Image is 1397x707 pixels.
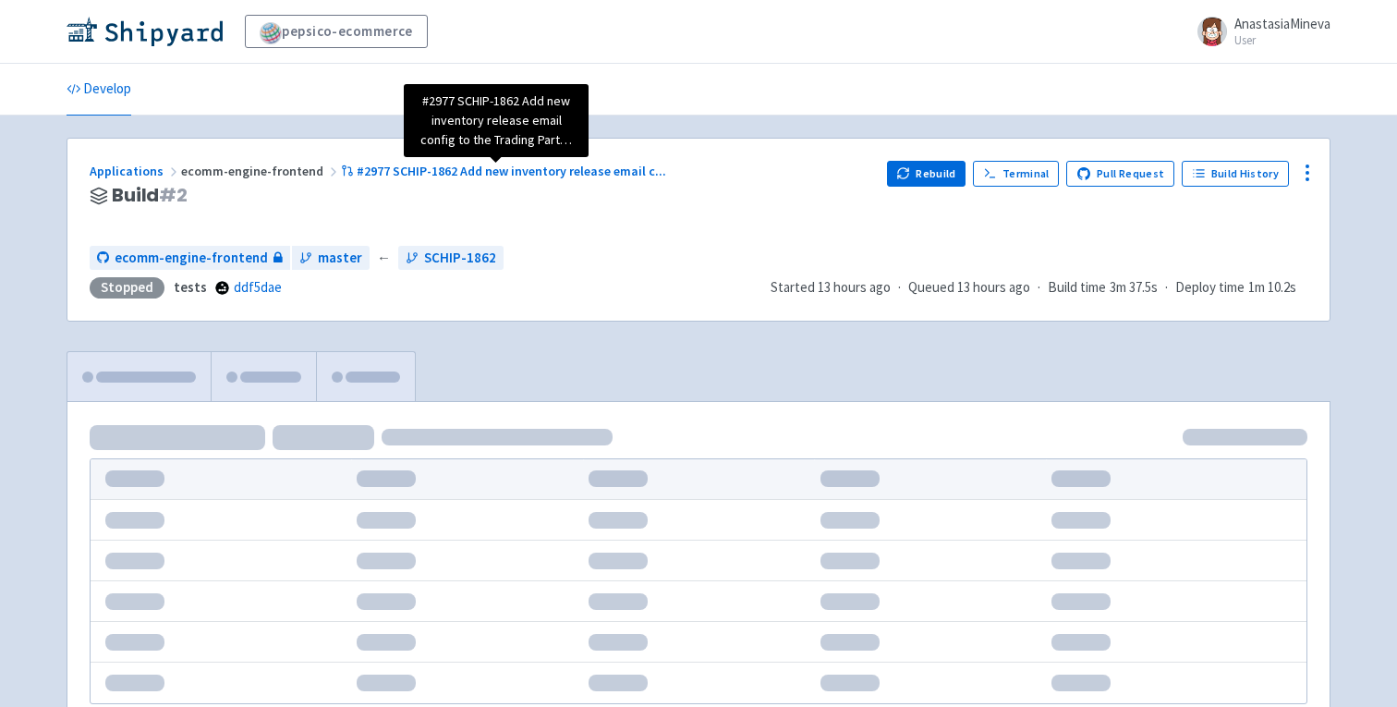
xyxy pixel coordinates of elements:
img: Shipyard logo [67,17,223,46]
time: 13 hours ago [957,278,1030,296]
a: pepsico-ecommerce [245,15,428,48]
span: AnastasiaMineva [1234,15,1330,32]
div: Stopped [90,277,164,299]
span: Build [112,185,188,206]
strong: tests [174,278,207,296]
a: #2977 SCHIP-1862 Add new inventory release email c... [341,163,669,179]
span: ecomm-engine-frontend [115,248,268,269]
a: ddf5dae [234,278,282,296]
span: Deploy time [1175,277,1245,299]
span: Queued [908,278,1030,296]
span: master [318,248,362,269]
a: AnastasiaMineva User [1186,17,1330,46]
a: Build History [1182,161,1289,187]
time: 13 hours ago [818,278,891,296]
span: #2977 SCHIP-1862 Add new inventory release email c ... [357,163,666,179]
a: Applications [90,163,181,179]
a: ecomm-engine-frontend [90,246,290,271]
button: Rebuild [887,161,966,187]
span: SCHIP-1862 [424,248,496,269]
span: Build time [1048,277,1106,299]
span: 1m 10.2s [1248,277,1296,299]
span: ecomm-engine-frontend [181,163,341,179]
span: 3m 37.5s [1110,277,1158,299]
a: Pull Request [1066,161,1174,187]
a: SCHIP-1862 [398,246,504,271]
a: Terminal [973,161,1059,187]
span: ← [377,248,391,269]
a: Develop [67,64,131,116]
span: # 2 [159,182,188,208]
small: User [1234,34,1330,46]
a: master [292,246,370,271]
span: Started [771,278,891,296]
div: · · · [771,277,1307,299]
